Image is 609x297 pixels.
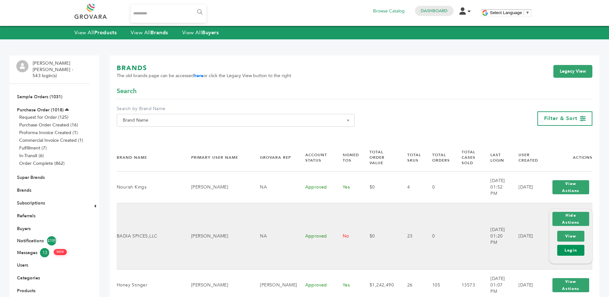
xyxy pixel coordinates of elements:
[19,160,65,166] a: Order Complete (862)
[511,144,541,171] th: User Created
[511,203,541,269] td: [DATE]
[74,29,117,36] a: View AllProducts
[399,203,424,269] td: 23
[424,144,454,171] th: Total Orders
[399,144,424,171] th: Total SKUs
[252,144,297,171] th: Grovara Rep
[183,144,252,171] th: Primary User Name
[482,144,511,171] th: Last Login
[544,115,577,122] span: Filter & Sort
[19,137,83,143] a: Commercial Invoice Created (1)
[553,65,592,78] a: Legacy View
[17,275,40,281] a: Categories
[131,29,168,36] a: View AllBrands
[297,203,335,269] td: Approved
[17,174,45,181] a: Super Brands
[399,171,424,203] td: 4
[19,114,68,120] a: Request for Order (125)
[117,144,183,171] th: Brand Name
[183,171,252,203] td: [PERSON_NAME]
[557,231,584,242] a: View
[454,144,482,171] th: Total Cases Sold
[541,144,592,171] th: Actions
[252,203,297,269] td: NA
[490,10,530,15] a: Select Language​
[490,10,522,15] span: Select Language
[54,249,67,255] span: NEW
[17,187,31,193] a: Brands
[40,248,49,257] span: 13
[19,122,78,128] a: Purchase Order Created (16)
[552,278,589,292] button: View Actions
[183,203,252,269] td: [PERSON_NAME]
[335,203,362,269] td: No
[19,153,44,159] a: In-Transit (6)
[482,203,511,269] td: [DATE] 01:20 PM
[17,107,64,113] a: Purchase Order (1018)
[297,171,335,203] td: Approved
[424,171,454,203] td: 0
[202,29,219,36] strong: Buyers
[17,200,45,206] a: Subscriptions
[362,203,399,269] td: $0
[117,114,355,127] span: Brand Name
[151,29,168,36] strong: Brands
[117,73,291,79] span: The old brands page can be accessed or click the Legacy View button to the right
[94,29,117,36] strong: Products
[297,144,335,171] th: Account Status
[252,171,297,203] td: NA
[19,145,47,151] a: Fulfillment (7)
[421,8,448,14] a: Dashboard
[17,226,31,232] a: Buyers
[17,248,82,257] a: Messages13 NEW
[557,245,584,256] a: Login
[552,180,589,194] button: View Actions
[16,60,28,72] img: profile.png
[117,64,291,73] h1: BRANDS
[182,29,219,36] a: View AllBuyers
[47,236,56,245] span: 4195
[362,171,399,203] td: $0
[194,73,203,79] a: here
[17,262,28,268] a: Users
[17,288,35,294] a: Products
[362,144,399,171] th: Total Order Value
[373,8,405,15] a: Browse Catalog
[526,10,530,15] span: ▼
[17,213,35,219] a: Referrals
[117,106,355,112] label: Search by Brand Name
[552,212,589,226] button: Hide Actions
[17,236,82,245] a: Notifications4195
[482,171,511,203] td: [DATE] 01:52 PM
[17,94,62,100] a: Sample Orders (1031)
[117,87,137,96] span: Search
[131,5,207,23] input: Search...
[117,203,183,269] td: BADIA SPICES,LLC
[424,203,454,269] td: 0
[19,130,78,136] a: Proforma Invoice Created (1)
[335,144,362,171] th: Signed TOS
[511,171,541,203] td: [DATE]
[335,171,362,203] td: Yes
[120,116,351,125] span: Brand Name
[117,171,183,203] td: Nourish Kings
[33,60,88,79] li: [PERSON_NAME] [PERSON_NAME] - 543 login(s)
